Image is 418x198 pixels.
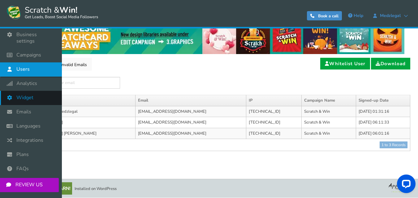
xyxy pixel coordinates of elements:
[356,128,410,139] td: [DATE] 06:01:16
[28,106,136,117] td: vaideeshwaran.medzlegal
[356,117,410,128] td: [DATE] 06:11:33
[16,66,30,73] span: Users
[354,13,363,19] span: Help
[28,128,136,139] td: [PERSON_NAME] [PERSON_NAME]
[75,186,117,192] span: Installed on WordPress
[246,106,302,117] td: [TECHNICAL_ID]
[28,117,136,128] td: [PERSON_NAME]
[25,15,98,20] small: Get Leads, Boost Social Media Followers
[356,95,410,106] th: Signed-up Date
[16,166,29,172] span: FAQs
[55,58,92,71] a: Invalid Emails
[320,58,370,70] a: Whitelist User
[16,80,37,87] span: Analytics
[345,11,366,21] a: Help
[377,13,404,18] span: Medzlegal
[136,106,246,117] td: [EMAIL_ADDRESS][DOMAIN_NAME]
[302,117,356,128] td: Scratch & Win
[16,32,56,44] span: Business settings
[6,5,22,20] img: Scratch and Win
[27,77,120,89] input: Search by name or email
[307,11,342,20] a: Book a call
[15,182,43,188] span: REVIEW US
[302,128,356,139] td: Scratch & Win
[6,5,98,20] a: Scratch &Win! Get Leads, Boost Social Media Followers
[371,58,410,70] a: Download
[16,123,41,129] span: Languages
[22,5,98,20] span: Scratch &
[302,106,356,117] td: Scratch & Win
[246,95,302,106] th: IP
[16,151,29,158] span: Plans
[136,117,246,128] td: [EMAIL_ADDRESS][DOMAIN_NAME]
[318,13,338,19] span: Book a call
[16,95,33,101] span: Widget
[33,21,404,54] img: festival-poster-2020.webp
[246,117,302,128] td: [TECHNICAL_ID]
[136,128,246,139] td: [EMAIL_ADDRESS][DOMAIN_NAME]
[356,106,410,117] td: [DATE] 01:31:16
[392,172,418,198] iframe: LiveChat chat widget
[389,182,413,192] img: bg_logo_foot.webp
[136,95,246,106] th: Email
[16,137,43,144] span: Integrations
[16,109,31,115] span: Emails
[302,95,356,106] th: Campaign Name
[246,128,302,139] td: [TECHNICAL_ID]
[16,52,41,58] span: Campaigns
[59,5,77,15] strong: Win!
